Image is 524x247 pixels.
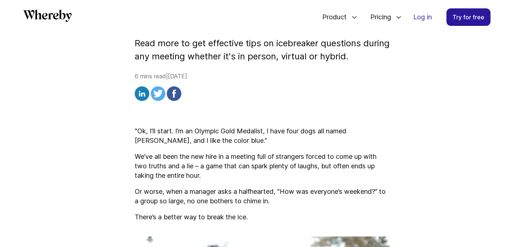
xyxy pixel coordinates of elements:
[167,86,181,101] img: facebook
[135,152,390,180] p: We’ve all been the new hire in a meeting full of strangers forced to come up with two truths and ...
[23,9,72,24] a: Whereby
[135,72,390,103] div: 6 mins read | [DATE]
[135,37,390,63] p: Read more to get effective tips on icebreaker questions during any meeting whether it's in person...
[407,9,438,26] a: Log in
[23,9,72,22] svg: Whereby
[135,126,390,145] p: “Ok, I’ll start. I’m an Olympic Gold Medalist, I have four dogs all named [PERSON_NAME], and I li...
[135,187,390,206] p: Or worse, when a manager asks a halfhearted, “How was everyone’s weekend?” to a group so large, n...
[151,86,165,101] img: twitter
[363,5,393,29] span: Pricing
[446,8,490,26] a: Try for free
[315,5,348,29] span: Product
[135,86,149,101] img: linkedin
[135,212,390,222] p: There’s a better way to break the ice.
